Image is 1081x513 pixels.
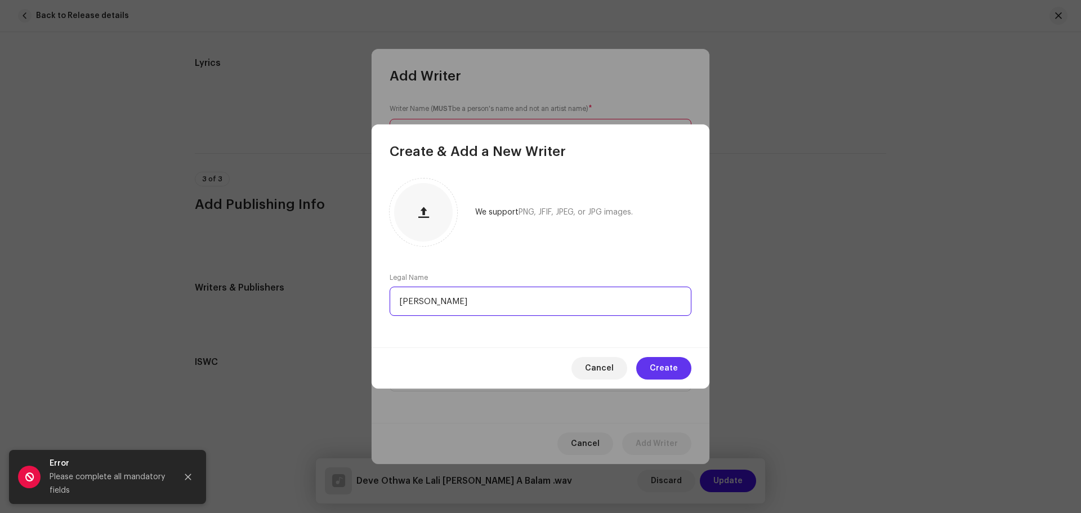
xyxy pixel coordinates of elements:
[585,357,614,380] span: Cancel
[475,208,633,217] div: We support
[390,273,428,282] label: Legal Name
[50,457,168,470] div: Error
[50,470,168,497] div: Please complete all mandatory fields
[390,142,566,160] span: Create & Add a New Writer
[390,287,691,316] input: Enter legal name
[636,357,691,380] button: Create
[650,357,678,380] span: Create
[177,466,199,488] button: Close
[571,357,627,380] button: Cancel
[519,208,633,216] span: PNG, JFIF, JPEG, or JPG images.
